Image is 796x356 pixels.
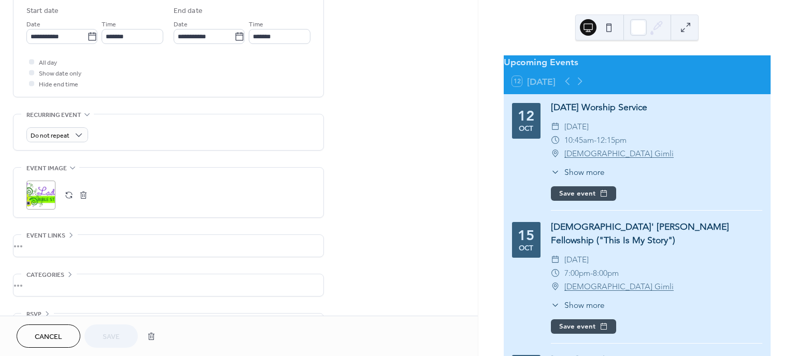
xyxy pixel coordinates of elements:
[17,324,80,348] button: Cancel
[518,109,534,123] div: 12
[26,163,67,174] span: Event image
[551,299,560,311] div: ​
[26,6,59,17] div: Start date
[102,19,116,30] span: Time
[39,57,57,68] span: All day
[564,299,605,311] span: Show more
[551,299,605,311] button: ​Show more
[564,280,674,293] a: [DEMOGRAPHIC_DATA] Gimli
[13,235,323,257] div: •••
[39,68,81,79] span: Show date only
[551,280,560,293] div: ​
[564,133,594,147] span: 10:45am
[564,266,590,280] span: 7:00pm
[564,147,674,160] a: [DEMOGRAPHIC_DATA] Gimli
[551,166,605,178] button: ​Show more
[551,120,560,133] div: ​
[26,230,65,241] span: Event links
[564,166,605,178] span: Show more
[13,314,323,335] div: •••
[26,19,40,30] span: Date
[174,19,188,30] span: Date
[564,253,589,266] span: [DATE]
[249,19,263,30] span: Time
[39,79,78,90] span: Hide end time
[518,228,534,243] div: 15
[31,130,69,142] span: Do not repeat
[551,253,560,266] div: ​
[551,319,616,334] button: Save event
[174,6,203,17] div: End date
[519,245,533,252] div: Oct
[504,55,771,69] div: Upcoming Events
[594,133,596,147] span: -
[551,266,560,280] div: ​
[26,309,41,320] span: RSVP
[26,181,55,210] div: ;
[551,133,560,147] div: ​
[551,166,560,178] div: ​
[26,110,81,121] span: Recurring event
[551,147,560,160] div: ​
[13,274,323,296] div: •••
[593,266,619,280] span: 8:00pm
[519,125,533,132] div: Oct
[26,270,64,280] span: Categories
[564,120,589,133] span: [DATE]
[596,133,627,147] span: 12:15pm
[551,100,762,114] div: [DATE] Worship Service
[551,220,762,247] div: [DEMOGRAPHIC_DATA]' [PERSON_NAME] Fellowship ("This Is My Story")
[590,266,593,280] span: -
[35,332,62,343] span: Cancel
[551,186,616,201] button: Save event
